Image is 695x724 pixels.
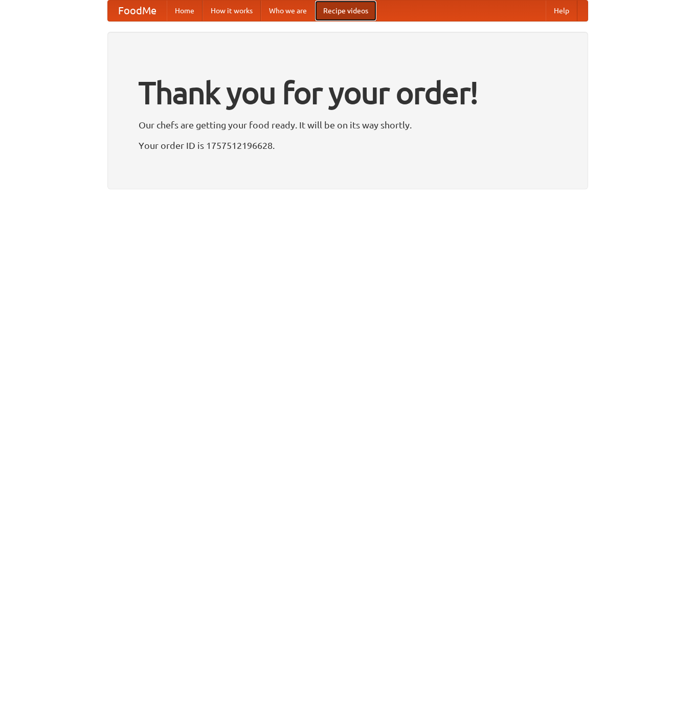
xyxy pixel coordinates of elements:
[546,1,577,21] a: Help
[203,1,261,21] a: How it works
[261,1,315,21] a: Who we are
[167,1,203,21] a: Home
[108,1,167,21] a: FoodMe
[139,68,557,117] h1: Thank you for your order!
[139,138,557,153] p: Your order ID is 1757512196628.
[139,117,557,133] p: Our chefs are getting your food ready. It will be on its way shortly.
[315,1,376,21] a: Recipe videos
